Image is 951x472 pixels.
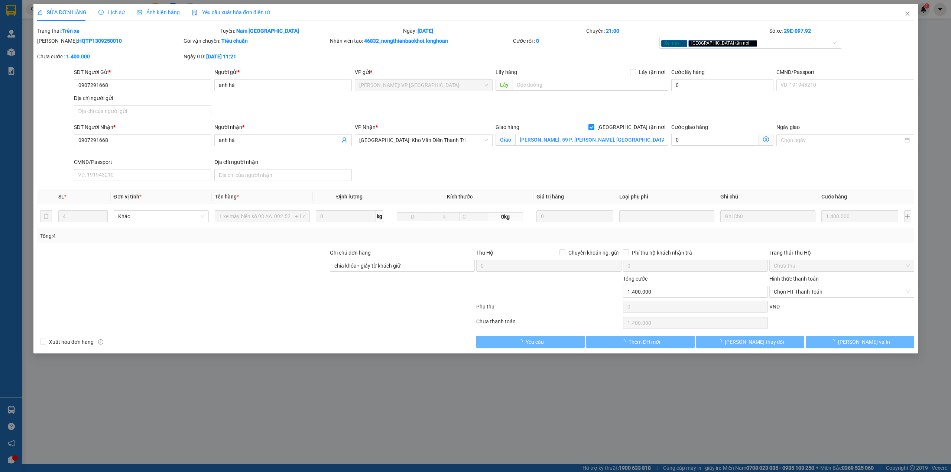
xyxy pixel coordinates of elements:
[40,210,52,222] button: delete
[40,232,367,240] div: Tổng: 4
[724,338,784,346] span: [PERSON_NAME] thay đổi
[341,137,347,143] span: user-add
[681,41,684,45] span: close
[236,28,299,34] b: Nam [GEOGRAPHIC_DATA]
[330,250,371,256] label: Ghi chú đơn hàng
[214,68,352,76] div: Người gửi
[830,339,838,344] span: loading
[206,54,236,59] b: [DATE] 11:21
[74,158,211,166] div: CMND/Passport
[586,336,695,348] button: Thêm ĐH mới
[428,212,460,221] input: R
[716,339,724,344] span: loading
[515,134,668,146] input: Giao tận nơi
[636,68,668,76] span: Lấy tận nơi
[98,9,125,15] span: Lịch sử
[671,79,773,91] input: Cước lấy hàng
[821,194,847,200] span: Cước hàng
[447,194,473,200] span: Kích thước
[661,40,687,47] span: Xe máy
[355,124,376,130] span: VP Nhận
[517,339,525,344] span: loading
[773,260,909,271] span: Chưa thu
[376,210,383,222] span: kg
[184,37,328,45] div: Gói vận chuyển:
[475,317,622,330] div: Chưa thanh toán
[769,249,914,257] div: Trạng thái Thu Hộ
[192,9,270,15] span: Yêu cầu xuất hóa đơn điện tử
[585,27,769,35] div: Chuyến:
[495,69,517,75] span: Lấy hàng
[768,27,915,35] div: Số xe:
[776,68,914,76] div: CMND/Passport
[904,11,910,17] span: close
[336,194,363,200] span: Định lượng
[62,28,79,34] b: Trên xe
[763,136,769,142] span: dollar-circle
[221,38,248,44] b: Tiêu chuẩn
[37,10,42,15] span: edit
[476,250,493,256] span: Thu Hộ
[98,339,103,345] span: info-circle
[769,304,779,310] span: VND
[37,52,182,61] div: Chưa cước :
[671,124,708,130] label: Cước giao hàng
[769,276,818,282] label: Hình thức thanh toán
[184,52,328,61] div: Ngày GD:
[565,249,621,257] span: Chuyển khoản ng. gửi
[36,27,220,35] div: Trạng thái:
[821,210,898,222] input: 0
[330,260,475,272] input: Ghi chú đơn hàng
[219,27,402,35] div: Tuyến:
[904,210,911,222] button: plus
[512,79,668,91] input: Dọc đường
[476,336,585,348] button: Yêu cầu
[536,38,539,44] b: 0
[118,211,204,222] span: Khác
[37,9,87,15] span: SỬA ĐƠN HÀNG
[192,10,198,16] img: icon
[58,194,64,200] span: SL
[66,54,90,59] b: 1.400.000
[616,190,717,204] th: Loại phụ phí
[355,68,492,76] div: VP gửi
[720,210,815,222] input: Ghi Chú
[623,276,647,282] span: Tổng cước
[214,169,352,181] input: Địa chỉ của người nhận
[629,249,695,257] span: Phí thu hộ khách nhận trả
[137,10,142,15] span: picture
[671,134,759,146] input: Cước giao hàng
[750,41,754,45] span: close
[475,303,622,316] div: Phụ thu
[37,37,182,45] div: [PERSON_NAME]:
[525,338,543,346] span: Yêu cầu
[214,158,352,166] div: Địa chỉ người nhận
[594,123,668,131] span: [GEOGRAPHIC_DATA] tận nơi
[513,37,658,45] div: Cước rồi :
[495,79,512,91] span: Lấy
[536,194,564,200] span: Giá trị hàng
[359,135,488,146] span: Hà Nội: Kho Văn Điển Thanh Trì
[671,69,704,75] label: Cước lấy hàng
[74,94,211,102] div: Địa chỉ người gửi
[488,212,523,221] span: 0kg
[402,27,585,35] div: Ngày:
[696,336,804,348] button: [PERSON_NAME] thay đổi
[783,28,811,34] b: 29E-097.92
[773,286,909,297] span: Chọn HT Thanh Toán
[214,194,238,200] span: Tên hàng
[46,338,97,346] span: Xuất hóa đơn hàng
[629,338,660,346] span: Thêm ĐH mới
[495,124,519,130] span: Giao hàng
[98,10,104,15] span: clock-circle
[78,38,122,44] b: HQTP1309250010
[495,134,515,146] span: Giao
[688,40,757,47] span: [GEOGRAPHIC_DATA] tận nơi
[776,124,800,130] label: Ngày giao
[620,339,629,344] span: loading
[459,212,488,221] input: C
[806,336,914,348] button: [PERSON_NAME] và In
[397,212,428,221] input: D
[781,136,903,144] input: Ngày giao
[364,38,448,44] b: 46832_nongthienbaokhoi.longhoan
